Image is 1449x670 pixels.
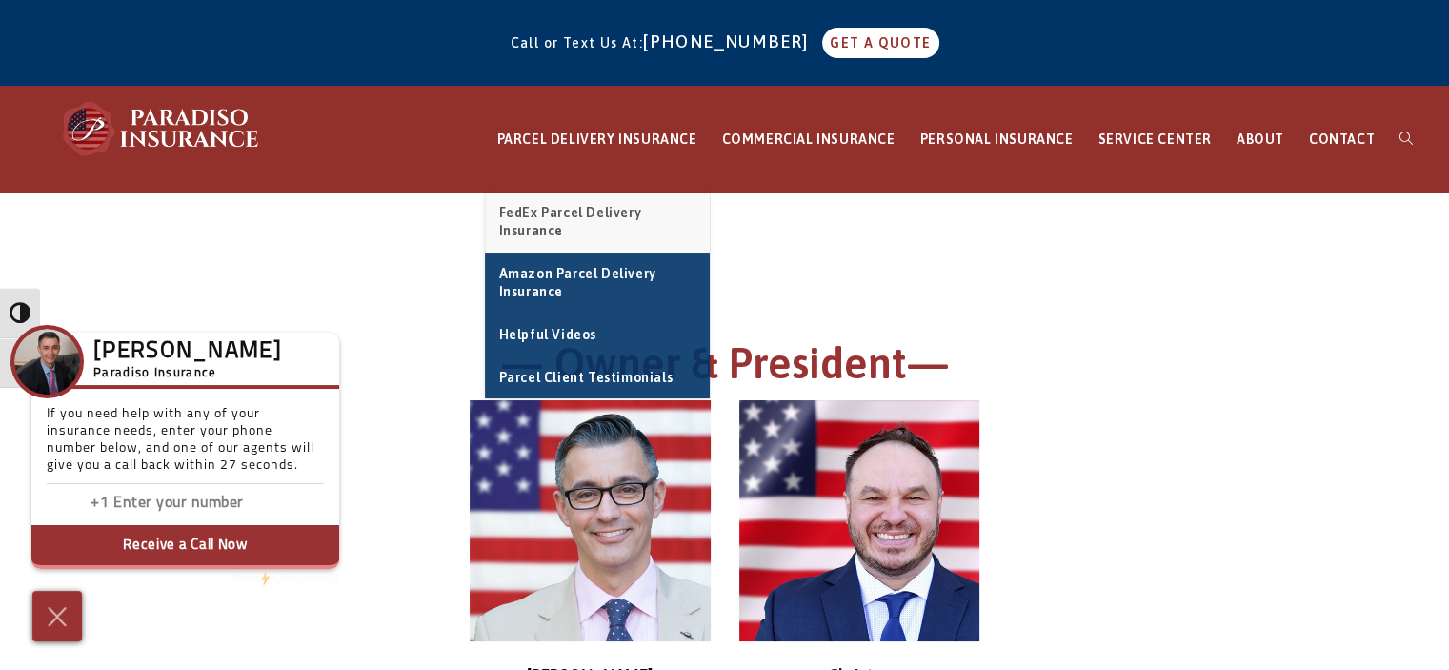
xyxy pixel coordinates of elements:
span: Call or Text Us At: [510,35,643,51]
a: FedEx Parcel Delivery Insurance [485,193,710,253]
a: [PHONE_NUMBER] [643,31,818,51]
a: We'rePowered by iconbyResponseiQ [233,573,339,584]
img: Paradiso Insurance [57,100,267,157]
img: Christos_500x500 [739,400,980,641]
span: PARCEL DELIVERY INSURANCE [497,132,697,147]
span: CONTACT [1309,132,1375,147]
a: SERVICE CENTER [1085,87,1223,193]
h1: — Owner & President— [201,335,1249,401]
a: COMMERCIAL INSURANCE [710,87,908,193]
span: Amazon Parcel Delivery Insurance [499,266,656,300]
span: SERVICE CENTER [1097,132,1211,147]
a: ABOUT [1224,87,1297,193]
span: PERSONAL INSURANCE [920,132,1074,147]
img: chris-500x500 (1) [470,400,711,641]
span: Parcel Client Testimonials [499,370,674,385]
a: Parcel Client Testimonials [485,357,710,399]
a: Amazon Parcel Delivery Insurance [485,254,710,314]
img: Company Icon [14,329,80,395]
span: We're by [233,573,282,584]
a: Helpful Videos [485,315,710,356]
span: FedEx Parcel Delivery Insurance [499,205,642,239]
input: Enter phone number [113,490,304,518]
input: Enter country code [56,490,113,518]
p: If you need help with any of your insurance needs, enter your phone number below, and one of our ... [47,406,324,484]
a: CONTACT [1297,87,1387,193]
img: Cross icon [43,601,71,632]
span: COMMERCIAL INSURANCE [722,132,896,147]
a: PARCEL DELIVERY INSURANCE [485,87,710,193]
button: Receive a Call Now [31,525,339,569]
a: PERSONAL INSURANCE [908,87,1086,193]
img: Powered by icon [261,571,270,586]
a: GET A QUOTE [822,28,938,58]
span: Helpful Videos [499,327,596,342]
span: ABOUT [1237,132,1284,147]
h5: Paradiso Insurance [93,363,282,384]
h3: [PERSON_NAME] [93,344,282,361]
